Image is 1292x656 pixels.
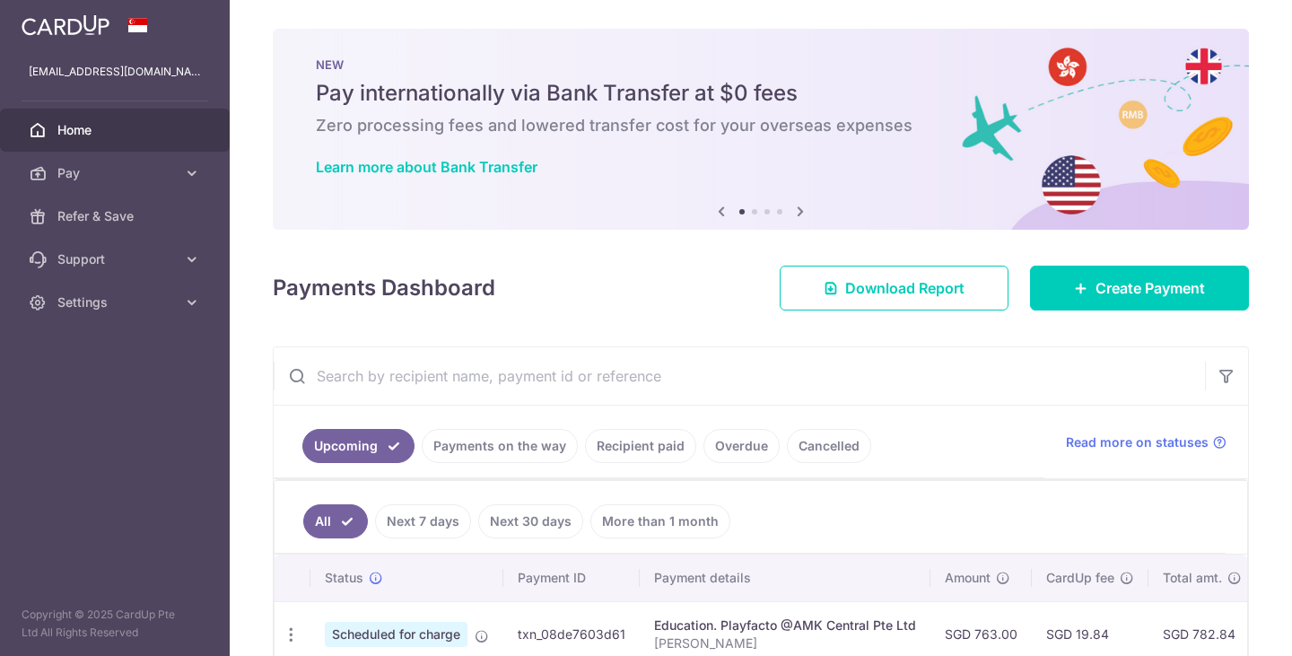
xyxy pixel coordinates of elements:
a: Learn more about Bank Transfer [316,158,537,176]
a: Next 7 days [375,504,471,538]
p: [EMAIL_ADDRESS][DOMAIN_NAME] [29,63,201,81]
img: CardUp [22,14,109,36]
h4: Payments Dashboard [273,272,495,304]
img: Bank transfer banner [273,29,1249,230]
th: Payment details [640,555,930,601]
span: Settings [57,293,176,311]
a: Upcoming [302,429,415,463]
span: Download Report [845,277,965,299]
span: Home [57,121,176,139]
a: Payments on the way [422,429,578,463]
input: Search by recipient name, payment id or reference [274,347,1205,405]
a: Overdue [703,429,780,463]
span: Pay [57,164,176,182]
a: Create Payment [1030,266,1249,311]
div: Education. Playfacto @AMK Central Pte Ltd [654,617,916,634]
a: Recipient paid [585,429,696,463]
p: [PERSON_NAME] [654,634,916,652]
span: Support [57,250,176,268]
th: Payment ID [503,555,640,601]
a: Next 30 days [478,504,583,538]
span: CardUp fee [1046,569,1114,587]
a: Cancelled [787,429,871,463]
span: Refer & Save [57,207,176,225]
span: Scheduled for charge [325,622,467,647]
h5: Pay internationally via Bank Transfer at $0 fees [316,79,1206,108]
a: Download Report [780,266,1008,311]
span: Amount [945,569,991,587]
a: All [303,504,368,538]
h6: Zero processing fees and lowered transfer cost for your overseas expenses [316,115,1206,136]
a: More than 1 month [590,504,730,538]
a: Read more on statuses [1066,433,1227,451]
span: Create Payment [1096,277,1205,299]
span: Read more on statuses [1066,433,1209,451]
p: NEW [316,57,1206,72]
span: Status [325,569,363,587]
span: Total amt. [1163,569,1222,587]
